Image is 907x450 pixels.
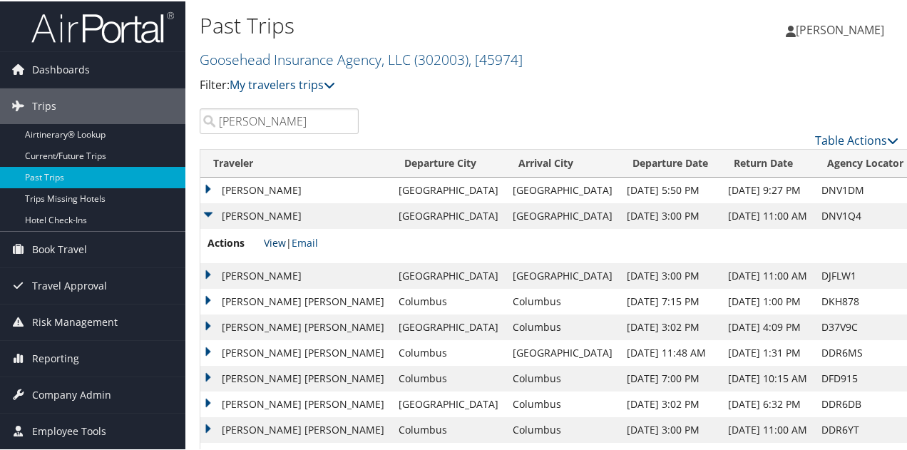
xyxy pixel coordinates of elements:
[200,148,391,176] th: Traveler: activate to sort column ascending
[391,148,506,176] th: Departure City: activate to sort column ascending
[230,76,335,91] a: My travelers trips
[200,339,391,364] td: [PERSON_NAME] [PERSON_NAME]
[200,75,665,93] p: Filter:
[620,287,721,313] td: [DATE] 7:15 PM
[506,416,620,441] td: Columbus
[32,376,111,411] span: Company Admin
[391,339,506,364] td: Columbus
[506,287,620,313] td: Columbus
[200,107,359,133] input: Search Traveler or Arrival City
[32,303,118,339] span: Risk Management
[264,235,318,248] span: |
[468,48,523,68] span: , [ 45974 ]
[721,390,814,416] td: [DATE] 6:32 PM
[506,148,620,176] th: Arrival City: activate to sort column ascending
[391,202,506,227] td: [GEOGRAPHIC_DATA]
[620,176,721,202] td: [DATE] 5:50 PM
[506,202,620,227] td: [GEOGRAPHIC_DATA]
[620,202,721,227] td: [DATE] 3:00 PM
[506,364,620,390] td: Columbus
[620,148,721,176] th: Departure Date: activate to sort column ascending
[620,416,721,441] td: [DATE] 3:00 PM
[721,364,814,390] td: [DATE] 10:15 AM
[391,262,506,287] td: [GEOGRAPHIC_DATA]
[207,234,261,250] span: Actions
[200,287,391,313] td: [PERSON_NAME] [PERSON_NAME]
[620,313,721,339] td: [DATE] 3:02 PM
[796,21,884,36] span: [PERSON_NAME]
[391,416,506,441] td: Columbus
[620,262,721,287] td: [DATE] 3:00 PM
[32,267,107,302] span: Travel Approval
[721,176,814,202] td: [DATE] 9:27 PM
[32,87,56,123] span: Trips
[815,131,898,147] a: Table Actions
[414,48,468,68] span: ( 302003 )
[391,313,506,339] td: [GEOGRAPHIC_DATA]
[721,313,814,339] td: [DATE] 4:09 PM
[391,287,506,313] td: Columbus
[721,339,814,364] td: [DATE] 1:31 PM
[31,9,174,43] img: airportal-logo.png
[200,9,665,39] h1: Past Trips
[264,235,286,248] a: View
[391,390,506,416] td: [GEOGRAPHIC_DATA]
[32,51,90,86] span: Dashboards
[506,262,620,287] td: [GEOGRAPHIC_DATA]
[506,176,620,202] td: [GEOGRAPHIC_DATA]
[200,364,391,390] td: [PERSON_NAME] [PERSON_NAME]
[506,313,620,339] td: Columbus
[786,7,898,50] a: [PERSON_NAME]
[620,364,721,390] td: [DATE] 7:00 PM
[200,390,391,416] td: [PERSON_NAME] [PERSON_NAME]
[32,339,79,375] span: Reporting
[620,390,721,416] td: [DATE] 3:02 PM
[721,148,814,176] th: Return Date: activate to sort column ascending
[200,202,391,227] td: [PERSON_NAME]
[391,176,506,202] td: [GEOGRAPHIC_DATA]
[506,339,620,364] td: [GEOGRAPHIC_DATA]
[200,416,391,441] td: [PERSON_NAME] [PERSON_NAME]
[292,235,318,248] a: Email
[32,230,87,266] span: Book Travel
[32,412,106,448] span: Employee Tools
[721,287,814,313] td: [DATE] 1:00 PM
[721,416,814,441] td: [DATE] 11:00 AM
[200,48,523,68] a: Goosehead Insurance Agency, LLC
[200,176,391,202] td: [PERSON_NAME]
[721,202,814,227] td: [DATE] 11:00 AM
[391,364,506,390] td: Columbus
[200,262,391,287] td: [PERSON_NAME]
[200,313,391,339] td: [PERSON_NAME] [PERSON_NAME]
[620,339,721,364] td: [DATE] 11:48 AM
[506,390,620,416] td: Columbus
[721,262,814,287] td: [DATE] 11:00 AM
